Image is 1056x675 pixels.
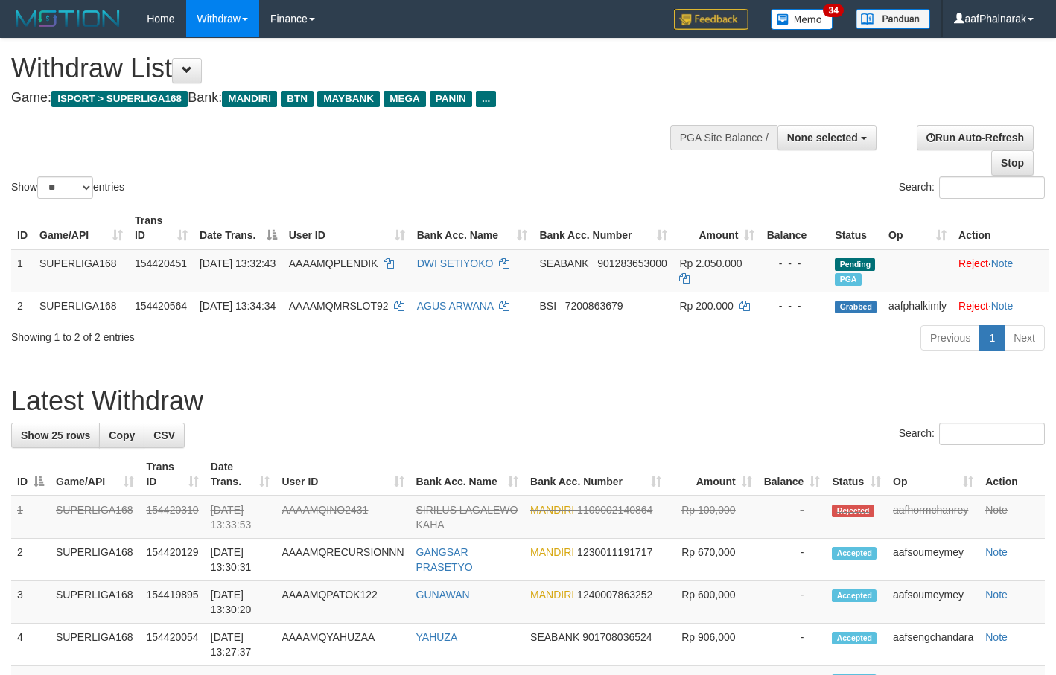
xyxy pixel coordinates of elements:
th: User ID: activate to sort column ascending [276,453,410,496]
span: Rejected [832,505,874,517]
td: - [758,581,827,624]
span: Show 25 rows [21,429,90,441]
td: - [758,496,827,539]
span: MEGA [384,91,426,107]
span: Copy 901283653000 to clipboard [597,257,667,269]
span: Marked by aafsengchandara [835,273,861,286]
td: - [758,539,827,581]
th: ID: activate to sort column descending [11,453,50,496]
th: Amount: activate to sort column ascending [667,453,758,496]
span: 154420451 [135,257,187,269]
span: MANDIRI [530,589,574,601]
select: Showentries [37,176,93,199]
a: Previous [920,325,980,351]
a: Show 25 rows [11,423,100,448]
span: AAAAMQPLENDIK [289,257,378,269]
div: - - - [766,298,823,313]
span: Rp 2.050.000 [679,257,742,269]
th: Bank Acc. Number: activate to sort column ascending [533,207,673,249]
a: CSV [144,423,185,448]
td: 1 [11,249,34,292]
span: MANDIRI [530,546,574,558]
td: 2 [11,539,50,581]
span: ISPORT > SUPERLIGA168 [51,91,188,107]
td: SUPERLIGA168 [34,292,129,319]
a: Reject [958,257,988,269]
a: DWI SETIYOKO [417,257,494,269]
input: Search: [939,176,1045,199]
td: [DATE] 13:30:31 [205,539,276,581]
a: YAHUZA [416,631,458,643]
td: AAAAMQPATOK122 [276,581,410,624]
th: Amount: activate to sort column ascending [673,207,760,249]
td: SUPERLIGA168 [50,624,140,666]
span: ... [476,91,496,107]
th: Date Trans.: activate to sort column descending [194,207,283,249]
span: MANDIRI [222,91,277,107]
span: 154420564 [135,300,187,312]
span: Copy 7200863679 to clipboard [565,300,623,312]
th: Trans ID: activate to sort column ascending [140,453,204,496]
a: SIRILUS LAGALEWO KAHA [416,504,518,531]
td: AAAAMQYAHUZAA [276,624,410,666]
div: Showing 1 to 2 of 2 entries [11,324,429,345]
span: Copy 1109002140864 to clipboard [577,504,652,516]
td: 154420054 [140,624,204,666]
label: Show entries [11,176,124,199]
td: Rp 670,000 [667,539,758,581]
h1: Withdraw List [11,54,689,83]
td: aafhormchanrey [887,496,979,539]
span: SEABANK [530,631,579,643]
td: [DATE] 13:30:20 [205,581,276,624]
span: Grabbed [835,301,877,313]
th: Bank Acc. Number: activate to sort column ascending [524,453,667,496]
td: 154420310 [140,496,204,539]
th: Status [829,207,882,249]
td: Rp 906,000 [667,624,758,666]
span: Pending [835,258,875,271]
a: GUNAWAN [416,589,470,601]
td: [DATE] 13:27:37 [205,624,276,666]
td: Rp 600,000 [667,581,758,624]
h4: Game: Bank: [11,91,689,106]
span: Copy 1240007863252 to clipboard [577,589,652,601]
span: Copy 1230011191717 to clipboard [577,546,652,558]
th: User ID: activate to sort column ascending [283,207,411,249]
a: Next [1004,325,1045,351]
a: Note [985,546,1008,558]
td: 2 [11,292,34,319]
th: Game/API: activate to sort column ascending [50,453,140,496]
span: MAYBANK [317,91,380,107]
td: AAAAMQRECURSIONNN [276,539,410,581]
td: SUPERLIGA168 [50,496,140,539]
a: 1 [979,325,1005,351]
a: Note [991,300,1014,312]
td: aafsoumeymey [887,581,979,624]
input: Search: [939,423,1045,445]
th: Bank Acc. Name: activate to sort column ascending [410,453,525,496]
span: Accepted [832,632,877,644]
img: MOTION_logo.png [11,7,124,30]
td: · [952,292,1049,319]
td: 4 [11,624,50,666]
th: ID [11,207,34,249]
th: Balance: activate to sort column ascending [758,453,827,496]
th: Action [952,207,1049,249]
span: [DATE] 13:34:34 [200,300,276,312]
th: Status: activate to sort column ascending [826,453,887,496]
td: - [758,624,827,666]
span: [DATE] 13:32:43 [200,257,276,269]
a: AGUS ARWANA [417,300,494,312]
span: Accepted [832,589,877,602]
span: Copy [109,429,135,441]
a: Note [991,257,1014,269]
span: CSV [153,429,175,441]
img: Feedback.jpg [674,9,748,30]
td: 154420129 [140,539,204,581]
th: Game/API: activate to sort column ascending [34,207,129,249]
span: MANDIRI [530,504,574,516]
span: None selected [787,132,858,144]
th: Op: activate to sort column ascending [887,453,979,496]
th: Action [979,453,1045,496]
span: AAAAMQMRSLOT92 [289,300,389,312]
